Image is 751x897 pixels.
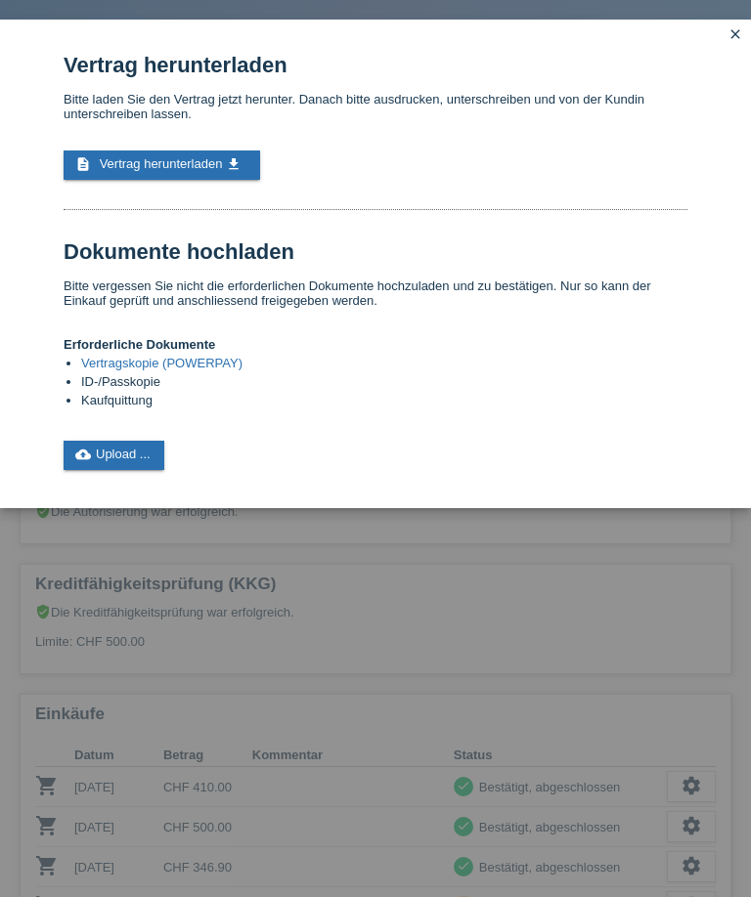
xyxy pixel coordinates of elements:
[81,393,687,411] li: Kaufquittung
[64,150,260,180] a: description Vertrag herunterladen get_app
[64,53,687,77] h1: Vertrag herunterladen
[100,156,223,171] span: Vertrag herunterladen
[64,239,687,264] h1: Dokumente hochladen
[64,337,687,352] h4: Erforderliche Dokumente
[75,156,91,172] i: description
[64,441,164,470] a: cloud_uploadUpload ...
[226,156,242,172] i: get_app
[81,374,687,393] li: ID-/Passkopie
[64,92,687,121] p: Bitte laden Sie den Vertrag jetzt herunter. Danach bitte ausdrucken, unterschreiben und von der K...
[75,447,91,462] i: cloud_upload
[723,24,748,47] a: close
[64,278,687,308] p: Bitte vergessen Sie nicht die erforderlichen Dokumente hochzuladen und zu bestätigen. Nur so kann...
[81,356,243,370] a: Vertragskopie (POWERPAY)
[728,26,743,42] i: close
